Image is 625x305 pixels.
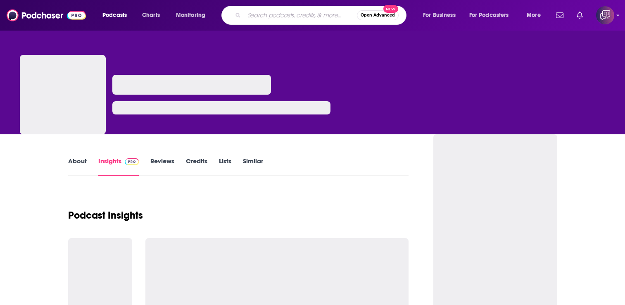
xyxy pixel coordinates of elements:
[596,6,614,24] button: Show profile menu
[464,9,521,22] button: open menu
[102,10,127,21] span: Podcasts
[596,6,614,24] img: User Profile
[229,6,414,25] div: Search podcasts, credits, & more...
[469,10,509,21] span: For Podcasters
[383,5,398,13] span: New
[68,157,87,176] a: About
[219,157,231,176] a: Lists
[7,7,86,23] img: Podchaser - Follow, Share and Rate Podcasts
[176,10,205,21] span: Monitoring
[142,10,160,21] span: Charts
[527,10,541,21] span: More
[98,157,139,176] a: InsightsPodchaser Pro
[97,9,138,22] button: open menu
[361,13,395,17] span: Open Advanced
[137,9,165,22] a: Charts
[553,8,567,22] a: Show notifications dropdown
[125,158,139,165] img: Podchaser Pro
[596,6,614,24] span: Logged in as corioliscompany
[150,157,174,176] a: Reviews
[186,157,207,176] a: Credits
[573,8,586,22] a: Show notifications dropdown
[417,9,466,22] button: open menu
[423,10,456,21] span: For Business
[68,209,143,222] h1: Podcast Insights
[521,9,551,22] button: open menu
[357,10,399,20] button: Open AdvancedNew
[170,9,216,22] button: open menu
[243,157,263,176] a: Similar
[244,9,357,22] input: Search podcasts, credits, & more...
